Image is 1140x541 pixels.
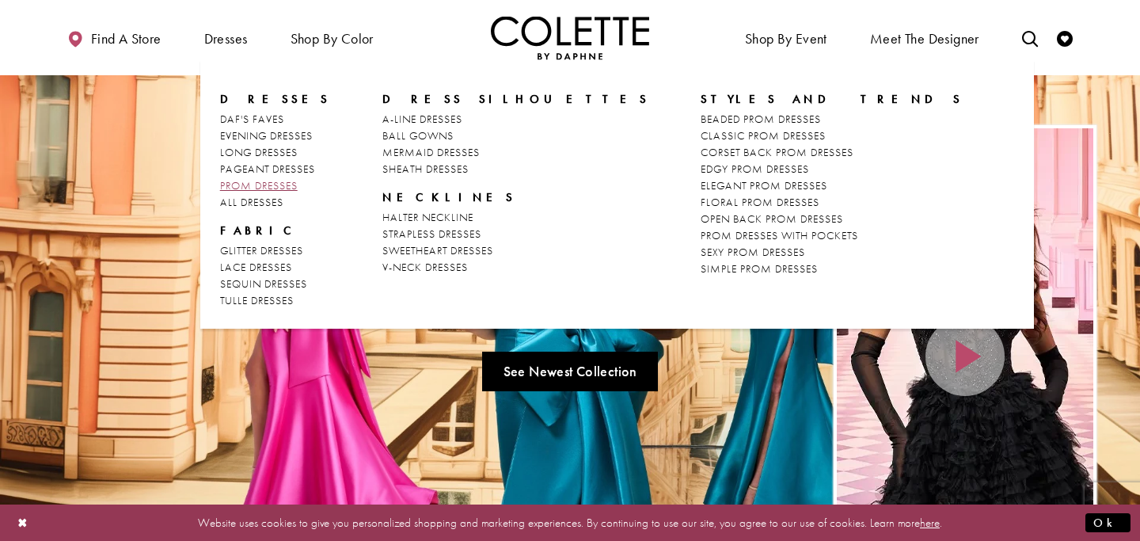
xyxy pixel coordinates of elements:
[382,189,515,205] span: NECKLINES
[741,16,831,59] span: Shop By Event
[701,128,826,143] span: CLASSIC PROM DRESSES
[701,244,963,261] a: SEXY PROM DRESSES
[701,195,819,209] span: FLORAL PROM DRESSES
[701,177,963,194] a: ELEGANT PROM DRESSES
[220,260,292,274] span: LACE DRESSES
[114,512,1026,533] p: Website uses cookies to give you personalized shopping and marketing experiences. By continuing t...
[382,91,649,107] span: DRESS SILHOUETTES
[920,514,940,530] a: here
[382,227,481,241] span: STRAPLESS DRESSES
[382,145,480,159] span: MERMAID DRESSES
[701,194,963,211] a: FLORAL PROM DRESSES
[220,161,331,177] a: PAGEANT DRESSES
[701,128,963,144] a: CLASSIC PROM DRESSES
[91,31,161,47] span: Find a store
[382,259,649,276] a: V-NECK DRESSES
[220,195,283,209] span: ALL DRESSES
[200,16,252,59] span: Dresses
[220,223,331,238] span: FABRIC
[220,292,331,309] a: TULLE DRESSES
[382,226,649,242] a: STRAPLESS DRESSES
[701,111,963,128] a: BEADED PROM DRESSES
[701,144,963,161] a: CORSET BACK PROM DRESSES
[701,91,963,107] span: STYLES AND TRENDS
[220,276,307,291] span: SEQUIN DRESSES
[220,223,299,238] span: FABRIC
[382,111,649,128] a: A-LINE DRESSES
[204,31,248,47] span: Dresses
[382,162,469,176] span: SHEATH DRESSES
[382,144,649,161] a: MERMAID DRESSES
[701,161,963,177] a: EDGY PROM DRESSES
[220,177,331,194] a: PROM DRESSES
[701,211,963,227] a: OPEN BACK PROM DRESSES
[220,259,331,276] a: LACE DRESSES
[220,128,331,144] a: EVENING DRESSES
[701,245,805,259] span: SEXY PROM DRESSES
[220,194,331,211] a: ALL DRESSES
[306,345,834,398] ul: Slider Links
[491,16,649,59] a: Visit Home Page
[220,242,331,259] a: GLITTER DRESSES
[220,145,298,159] span: LONG DRESSES
[1018,16,1042,59] a: Toggle search
[220,91,331,107] span: Dresses
[9,509,36,536] button: Close Dialog
[382,128,649,144] a: BALL GOWNS
[220,178,298,192] span: PROM DRESSES
[701,228,858,242] span: PROM DRESSES WITH POCKETS
[382,112,462,126] span: A-LINE DRESSES
[1053,16,1077,59] a: Check Wishlist
[220,112,284,126] span: DAF'S FAVES
[220,128,313,143] span: EVENING DRESSES
[866,16,983,59] a: Meet the designer
[870,31,979,47] span: Meet the designer
[382,189,649,205] span: NECKLINES
[63,16,165,59] a: Find a store
[382,242,649,259] a: SWEETHEART DRESSES
[701,112,821,126] span: BEADED PROM DRESSES
[382,128,454,143] span: BALL GOWNS
[382,210,473,224] span: HALTER NECKLINE
[482,352,658,391] a: See Newest Collection A Chique Escape All New Styles For Spring 2025
[220,243,303,257] span: GLITTER DRESSES
[382,209,649,226] a: HALTER NECKLINE
[220,276,331,292] a: SEQUIN DRESSES
[745,31,827,47] span: Shop By Event
[382,243,493,257] span: SWEETHEART DRESSES
[701,211,843,226] span: OPEN BACK PROM DRESSES
[220,162,315,176] span: PAGEANT DRESSES
[701,261,963,277] a: SIMPLE PROM DRESSES
[220,144,331,161] a: LONG DRESSES
[1085,512,1130,532] button: Submit Dialog
[701,162,809,176] span: EDGY PROM DRESSES
[382,161,649,177] a: SHEATH DRESSES
[220,293,294,307] span: TULLE DRESSES
[701,178,827,192] span: ELEGANT PROM DRESSES
[701,145,853,159] span: CORSET BACK PROM DRESSES
[291,31,374,47] span: Shop by color
[287,16,378,59] span: Shop by color
[701,227,963,244] a: PROM DRESSES WITH POCKETS
[491,16,649,59] img: Colette by Daphne
[701,261,818,276] span: SIMPLE PROM DRESSES
[382,260,468,274] span: V-NECK DRESSES
[220,111,331,128] a: DAF'S FAVES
